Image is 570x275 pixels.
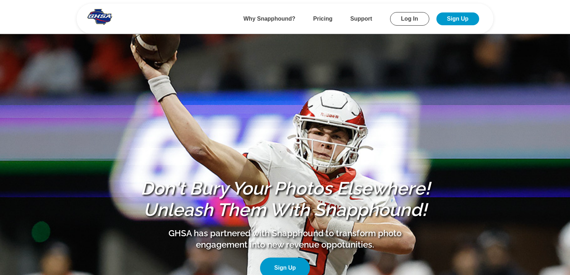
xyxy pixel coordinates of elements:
h1: Don't Bury Your Photos Elsewhere! Unleash Them With Snapphound! [135,178,435,221]
a: Support [350,16,372,22]
a: Pricing [313,16,332,22]
a: Why Snapphound? [243,16,295,22]
img: Snapphound Logo [87,9,113,25]
a: Log In [390,12,429,26]
a: Sign Up [436,12,479,25]
p: GHSA has partnered with Snapphound to transform photo engagement into new revenue oppotunities. [160,228,410,250]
